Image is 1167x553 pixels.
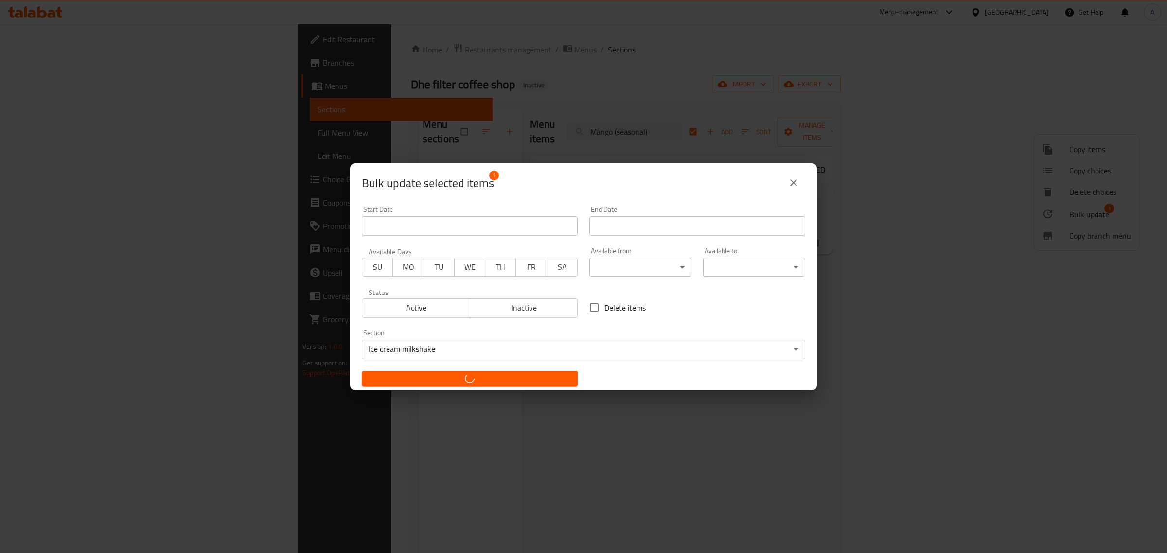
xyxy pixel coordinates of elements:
[428,260,451,274] span: TU
[703,258,805,277] div: ​
[424,258,455,277] button: TU
[474,301,574,315] span: Inactive
[392,258,424,277] button: MO
[604,302,646,313] span: Delete items
[454,258,485,277] button: WE
[362,298,470,318] button: Active
[362,340,805,359] div: Ice cream milkshake
[362,175,494,191] span: Selected items count
[485,258,516,277] button: TH
[515,258,547,277] button: FR
[470,298,578,318] button: Inactive
[782,171,805,194] button: close
[589,258,691,277] div: ​
[489,171,499,180] span: 1
[547,258,578,277] button: SA
[520,260,543,274] span: FR
[397,260,420,274] span: MO
[366,301,466,315] span: Active
[459,260,481,274] span: WE
[551,260,574,274] span: SA
[489,260,512,274] span: TH
[366,260,389,274] span: SU
[362,258,393,277] button: SU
